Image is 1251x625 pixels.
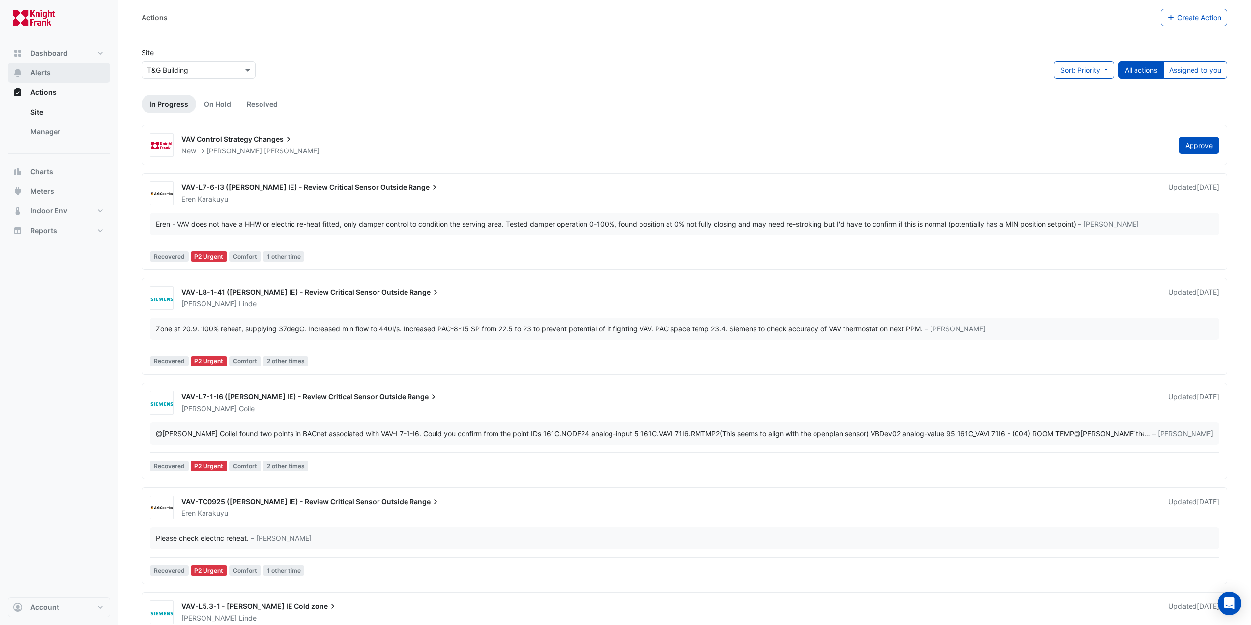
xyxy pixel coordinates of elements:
[142,47,154,58] label: Site
[206,147,262,155] span: [PERSON_NAME]
[181,614,237,622] span: [PERSON_NAME]
[181,183,407,191] span: VAV-L7-6-I3 ([PERSON_NAME] IE) - Review Critical Sensor Outside
[191,461,228,471] div: P2 Urgent
[13,68,23,78] app-icon: Alerts
[156,429,235,438] span: jarrod.goile@siemens.com [Siemens]
[191,356,228,366] div: P2 Urgent
[150,251,189,262] span: Recovered
[181,404,237,413] span: [PERSON_NAME]
[1168,392,1219,414] div: Updated
[8,597,110,617] button: Account
[254,134,293,144] span: Changes
[1197,602,1219,610] span: Mon 18-Aug-2025 13:26 AEST
[13,186,23,196] app-icon: Meters
[30,68,51,78] span: Alerts
[181,135,252,143] span: VAV Control Strategy
[156,219,1076,229] div: Eren - VAV does not have a HHW or electric re-heat fitted, only damper control to condition the s...
[1168,601,1219,623] div: Updated
[1185,141,1213,149] span: Approve
[408,182,439,192] span: Range
[12,8,56,28] img: Company Logo
[142,95,196,113] a: In Progress
[30,48,68,58] span: Dashboard
[13,167,23,177] app-icon: Charts
[229,565,261,576] span: Comfort
[1161,9,1228,26] button: Create Action
[1060,66,1100,74] span: Sort: Priority
[263,461,309,471] span: 2 other times
[150,189,173,199] img: AG Coombs
[8,181,110,201] button: Meters
[150,503,173,513] img: AG Coombs
[8,201,110,221] button: Indoor Env
[198,147,204,155] span: ->
[181,509,196,517] span: Eren
[150,398,173,408] img: Siemens
[156,428,1213,439] div: …
[30,602,59,612] span: Account
[30,167,53,177] span: Charts
[198,194,228,204] span: Karakuyu
[1168,287,1219,309] div: Updated
[1179,137,1219,154] button: Approve
[239,299,257,309] span: Linde
[239,95,286,113] a: Resolved
[142,12,168,23] div: Actions
[1197,183,1219,191] span: Thu 21-Aug-2025 09:05 AEST
[229,251,261,262] span: Comfort
[181,147,196,155] span: New
[191,565,228,576] div: P2 Urgent
[239,404,255,414] span: Goile
[264,146,320,156] span: [PERSON_NAME]
[181,299,237,308] span: [PERSON_NAME]
[263,251,305,262] span: 1 other time
[23,102,110,122] a: Site
[311,601,338,611] span: zone
[409,497,440,506] span: Range
[263,356,309,366] span: 2 other times
[13,206,23,216] app-icon: Indoor Env
[8,221,110,240] button: Reports
[1197,288,1219,296] span: Mon 18-Aug-2025 13:12 AEST
[13,226,23,236] app-icon: Reports
[181,195,196,203] span: Eren
[925,324,986,334] span: – [PERSON_NAME]
[1168,182,1219,204] div: Updated
[1078,219,1139,229] span: – [PERSON_NAME]
[150,356,189,366] span: Recovered
[1118,61,1164,79] button: All actions
[1163,61,1227,79] button: Assigned to you
[1177,13,1221,22] span: Create Action
[1054,61,1114,79] button: Sort: Priority
[263,565,305,576] span: 1 other time
[8,162,110,181] button: Charts
[8,102,110,146] div: Actions
[407,392,438,402] span: Range
[156,428,1144,439] div: I found two points in BACnet associated with VAV-L7-1-I6. Could you confirm from the point IDs 16...
[150,608,173,618] img: Siemens
[1152,428,1213,439] span: – [PERSON_NAME]
[181,497,408,506] span: VAV-TC0925 ([PERSON_NAME] IE) - Review Critical Sensor Outside
[229,461,261,471] span: Comfort
[1168,497,1219,518] div: Updated
[156,533,249,543] div: Please check electric reheat.
[13,88,23,97] app-icon: Actions
[30,186,54,196] span: Meters
[198,508,228,518] span: Karakuyu
[30,226,57,236] span: Reports
[150,294,173,303] img: Siemens
[150,141,173,150] img: Knight Frank
[409,287,440,297] span: Range
[181,288,408,296] span: VAV-L8-1-41 ([PERSON_NAME] IE) - Review Critical Sensor Outside
[181,392,406,401] span: VAV-L7-1-I6 ([PERSON_NAME] IE) - Review Critical Sensor Outside
[8,43,110,63] button: Dashboard
[8,63,110,83] button: Alerts
[1074,429,1136,438] span: dominic.hendry@161collins.com.au [Knight Frank]
[8,83,110,102] button: Actions
[191,251,228,262] div: P2 Urgent
[1218,592,1241,615] div: Open Intercom Messenger
[1197,497,1219,506] span: Thu 12-Jun-2025 10:55 AEST
[196,95,239,113] a: On Hold
[229,356,261,366] span: Comfort
[30,206,67,216] span: Indoor Env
